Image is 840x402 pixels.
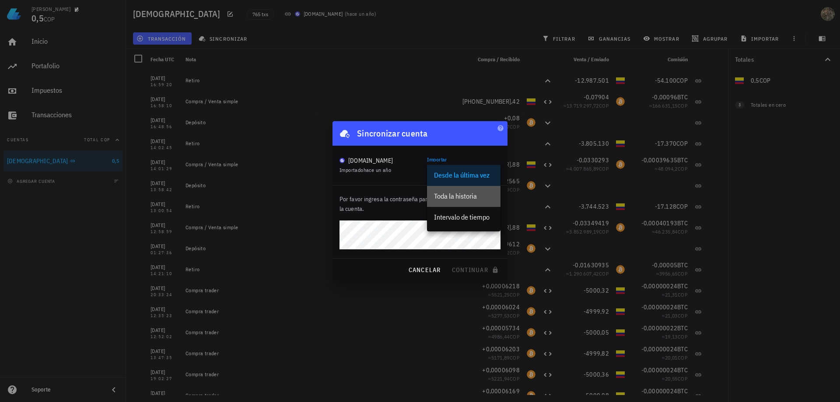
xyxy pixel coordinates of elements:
[427,161,500,176] div: ImportarDesde la última vez
[364,167,391,173] span: hace un año
[339,194,500,213] p: Por favor ingresa la contraseña para desbloquear y sincronizar la cuenta.
[339,167,391,173] span: Importado
[408,266,441,274] span: cancelar
[357,126,428,140] div: Sincronizar cuenta
[348,156,393,165] div: [DOMAIN_NAME]
[427,156,447,163] label: Importar
[404,262,444,278] button: cancelar
[434,171,493,179] div: Desde la última vez
[339,158,345,163] img: BudaPuntoCom
[434,213,493,221] div: Intervalo de tiempo
[434,192,493,200] div: Toda la historia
